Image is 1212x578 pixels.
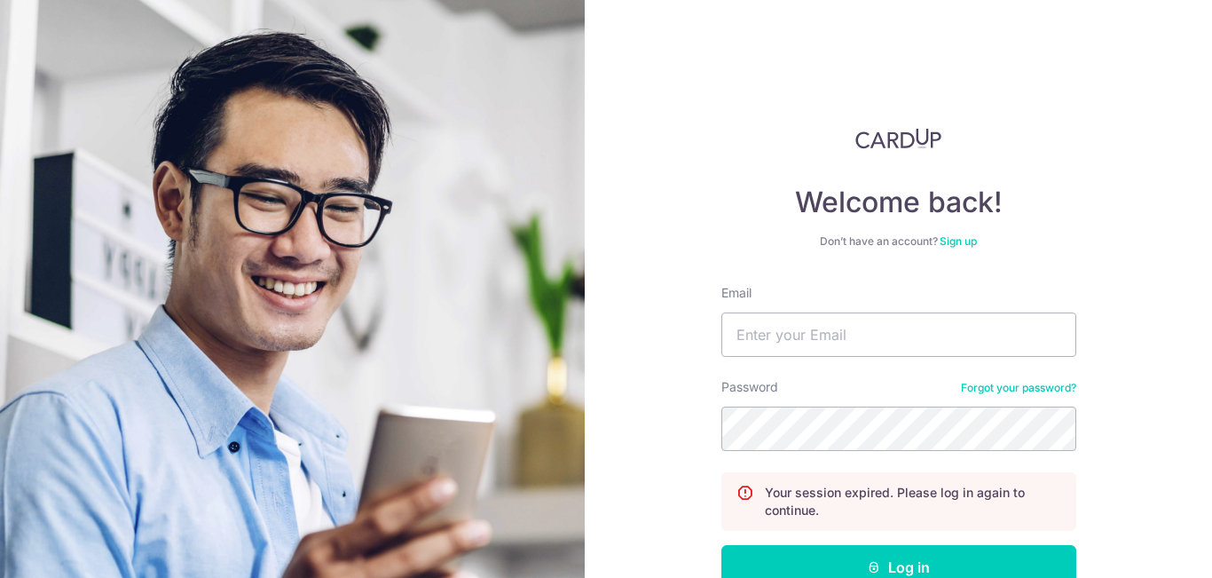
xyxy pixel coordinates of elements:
img: CardUp Logo [855,128,942,149]
h4: Welcome back! [721,185,1076,220]
label: Password [721,378,778,396]
label: Email [721,284,752,302]
p: Your session expired. Please log in again to continue. [765,484,1061,519]
a: Forgot your password? [961,381,1076,395]
div: Don’t have an account? [721,234,1076,249]
a: Sign up [940,234,977,248]
input: Enter your Email [721,313,1076,357]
